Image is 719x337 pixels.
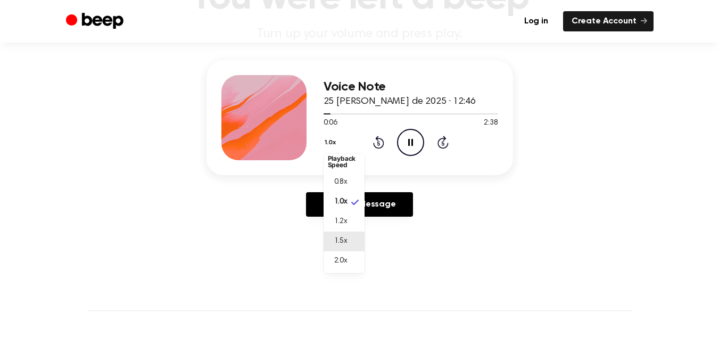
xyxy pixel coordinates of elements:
[306,192,412,217] a: Reply to Message
[484,118,498,129] span: 2:38
[66,11,126,32] a: Beep
[334,236,348,247] span: 1.5x
[334,177,348,188] span: 0.8x
[334,256,348,267] span: 2.0x
[324,154,365,273] ul: 1.0x
[334,216,348,227] span: 1.2x
[324,118,337,129] span: 0:06
[324,80,498,94] h3: Voice Note
[324,151,365,172] li: Playback Speed
[516,11,557,31] a: Log in
[563,11,654,31] a: Create Account
[324,134,340,152] button: 1.0x
[324,97,476,106] span: 25 [PERSON_NAME] de 2025 · 12:46
[334,196,348,208] span: 1.0x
